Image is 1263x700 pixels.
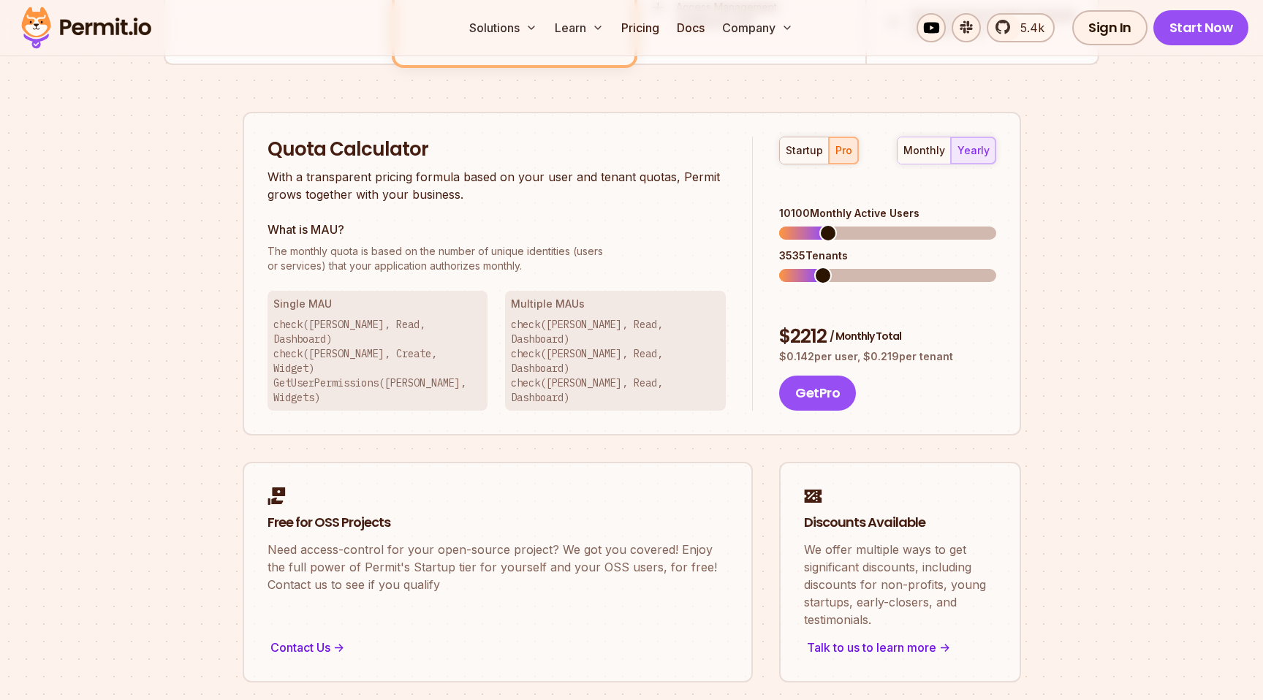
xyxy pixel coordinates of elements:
button: Learn [549,13,610,42]
span: The monthly quota is based on the number of unique identities (users [268,244,727,259]
h2: Quota Calculator [268,137,727,163]
p: check([PERSON_NAME], Read, Dashboard) check([PERSON_NAME], Create, Widget) GetUserPermissions([PE... [273,317,482,405]
h3: Multiple MAUs [511,297,720,311]
img: Permit logo [15,3,158,53]
a: Discounts AvailableWe offer multiple ways to get significant discounts, including discounts for n... [779,462,1021,682]
div: $ 2212 [779,324,995,350]
p: We offer multiple ways to get significant discounts, including discounts for non-profits, young s... [804,541,996,628]
div: 10100 Monthly Active Users [779,206,995,221]
a: 5.4k [987,13,1055,42]
div: Contact Us [268,637,728,658]
span: / Monthly Total [830,329,901,343]
h3: What is MAU? [268,221,727,238]
button: GetPro [779,376,856,411]
div: startup [786,143,823,158]
div: 3535 Tenants [779,248,995,263]
p: Need access-control for your open-source project? We got you covered! Enjoy the full power of Per... [268,541,728,593]
a: Start Now [1153,10,1249,45]
p: With a transparent pricing formula based on your user and tenant quotas, Permit grows together wi... [268,168,727,203]
a: Docs [671,13,710,42]
button: Solutions [463,13,543,42]
a: Sign In [1072,10,1148,45]
div: monthly [903,143,945,158]
div: Talk to us to learn more [804,637,996,658]
p: $ 0.142 per user, $ 0.219 per tenant [779,349,995,364]
p: check([PERSON_NAME], Read, Dashboard) check([PERSON_NAME], Read, Dashboard) check([PERSON_NAME], ... [511,317,720,405]
p: or services) that your application authorizes monthly. [268,244,727,273]
span: -> [333,639,344,656]
span: 5.4k [1012,19,1044,37]
h2: Free for OSS Projects [268,514,728,532]
h3: Single MAU [273,297,482,311]
button: Company [716,13,799,42]
span: -> [939,639,950,656]
a: Free for OSS ProjectsNeed access-control for your open-source project? We got you covered! Enjoy ... [243,462,753,682]
a: Pricing [615,13,665,42]
h2: Discounts Available [804,514,996,532]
